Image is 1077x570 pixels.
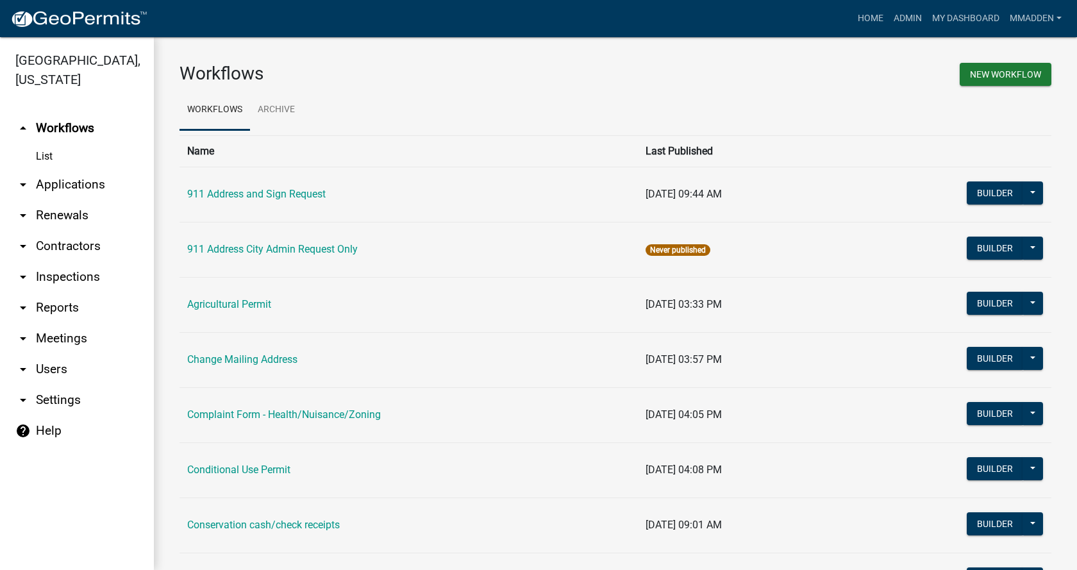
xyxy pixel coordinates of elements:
i: arrow_drop_down [15,392,31,408]
span: [DATE] 09:44 AM [646,188,722,200]
span: [DATE] 09:01 AM [646,519,722,531]
a: Conditional Use Permit [187,464,290,476]
a: Workflows [180,90,250,131]
button: Builder [967,457,1023,480]
i: arrow_drop_down [15,331,31,346]
a: 911 Address City Admin Request Only [187,243,358,255]
i: help [15,423,31,439]
button: Builder [967,181,1023,205]
i: arrow_drop_down [15,300,31,315]
a: Change Mailing Address [187,353,297,365]
button: Builder [967,292,1023,315]
a: Home [853,6,889,31]
a: Admin [889,6,927,31]
a: 911 Address and Sign Request [187,188,326,200]
i: arrow_drop_down [15,208,31,223]
button: Builder [967,347,1023,370]
a: mmadden [1005,6,1067,31]
i: arrow_drop_up [15,121,31,136]
a: Complaint Form - Health/Nuisance/Zoning [187,408,381,421]
span: [DATE] 03:33 PM [646,298,722,310]
th: Name [180,135,638,167]
span: [DATE] 04:08 PM [646,464,722,476]
button: Builder [967,402,1023,425]
i: arrow_drop_down [15,269,31,285]
th: Last Published [638,135,892,167]
a: Archive [250,90,303,131]
button: Builder [967,512,1023,535]
i: arrow_drop_down [15,362,31,377]
a: Conservation cash/check receipts [187,519,340,531]
button: Builder [967,237,1023,260]
span: Never published [646,244,710,256]
span: [DATE] 04:05 PM [646,408,722,421]
i: arrow_drop_down [15,177,31,192]
i: arrow_drop_down [15,239,31,254]
button: New Workflow [960,63,1051,86]
h3: Workflows [180,63,606,85]
span: [DATE] 03:57 PM [646,353,722,365]
a: My Dashboard [927,6,1005,31]
a: Agricultural Permit [187,298,271,310]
